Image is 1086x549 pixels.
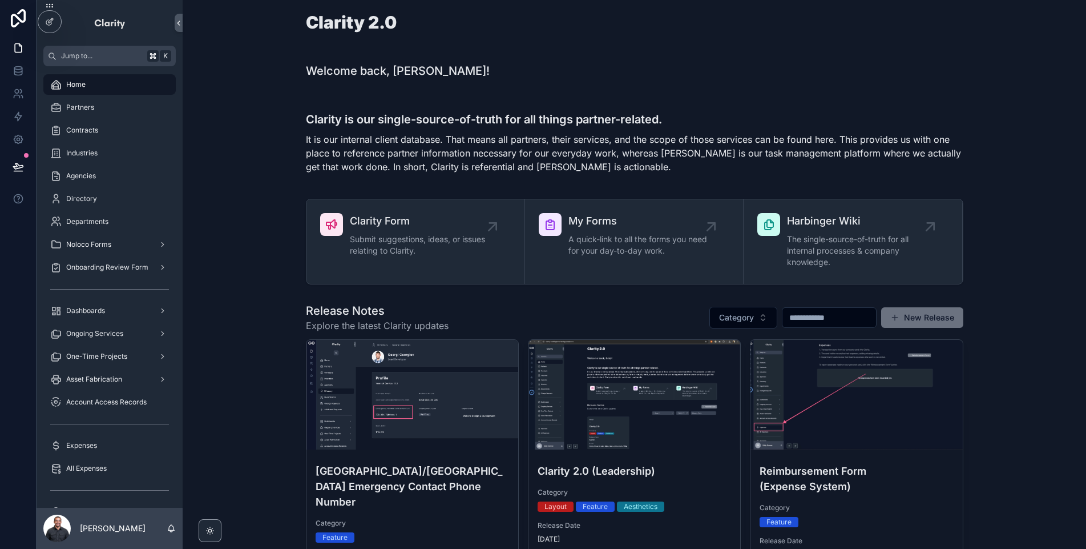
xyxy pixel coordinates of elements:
[316,463,509,510] h4: [GEOGRAPHIC_DATA]/[GEOGRAPHIC_DATA] Emergency Contact Phone Number
[66,171,96,181] span: Agencies
[43,166,176,186] a: Agencies
[66,464,107,473] span: All Expenses
[306,319,449,332] span: Explore the latest Clarity updates
[624,502,657,512] div: Aesthetics
[322,532,348,543] div: Feature
[66,240,111,249] span: Noloco Forms
[760,536,953,546] span: Release Date
[66,375,122,384] span: Asset Fabrication
[66,103,94,112] span: Partners
[66,398,147,407] span: Account Access Records
[66,507,99,516] span: My Forms
[43,323,176,344] a: Ongoing Services
[766,517,792,527] div: Feature
[306,63,490,79] h1: Welcome back, [PERSON_NAME]!
[881,307,963,328] button: New Release
[306,199,525,284] a: Clarity FormSubmit suggestions, ideas, or issues relating to Clarity.
[66,80,86,89] span: Home
[43,346,176,367] a: One-Time Projects
[161,51,170,61] span: K
[43,120,176,141] a: Contracts
[544,502,567,512] div: Layout
[306,133,963,174] p: It is our internal client database. That means all partners, their services, and the scope of tho...
[43,300,176,321] a: Dashboards
[306,303,449,319] h1: Release Notes
[787,234,930,268] span: The single-source-of-truth for all internal processes & company knowledge.
[538,463,731,479] h4: Clarity 2.0 (Leadership)
[66,263,148,272] span: Onboarding Review Form
[538,521,731,530] span: Release Date
[316,519,509,528] span: Category
[306,14,397,31] h1: Clarity 2.0
[43,234,176,255] a: Noloco Forms
[66,441,97,450] span: Expenses
[43,189,176,209] a: Directory
[568,213,711,229] span: My Forms
[66,126,98,135] span: Contracts
[37,66,183,508] div: scrollable content
[709,307,777,328] button: Select Button
[80,523,146,534] p: [PERSON_NAME]
[43,143,176,163] a: Industries
[43,211,176,232] a: Departments
[43,392,176,412] a: Account Access Records
[43,74,176,95] a: Home
[94,14,126,32] img: App logo
[350,213,492,229] span: Clarity Form
[66,306,105,315] span: Dashboards
[66,217,108,226] span: Departments
[43,435,176,456] a: Expenses
[66,194,97,203] span: Directory
[43,369,176,390] a: Asset Fabrication
[538,535,731,544] span: [DATE]
[568,234,711,257] span: A quick-link to all the forms you need for your day-to-day work.
[66,329,123,338] span: Ongoing Services
[760,463,953,494] h4: Reimbursement Form (Expense System)
[43,502,176,522] a: My Forms
[350,234,492,257] span: Submit suggestions, ideas, or issues relating to Clarity.
[66,352,127,361] span: One-Time Projects
[61,51,143,61] span: Jump to...
[787,213,930,229] span: Harbinger Wiki
[528,340,740,450] div: Home-Clarity-2.0-2024-06-03-at-1.31.18-PM.jpg
[760,503,953,512] span: Category
[750,340,962,450] div: Publish-Release-—-Release-Notes-Clarity-2.0-2024-06-05-at-3.31.01-PM.jpg
[525,199,744,284] a: My FormsA quick-link to all the forms you need for your day-to-day work.
[719,312,754,323] span: Category
[744,199,962,284] a: Harbinger WikiThe single-source-of-truth for all internal processes & company knowledge.
[306,340,518,450] div: Georgi-Georgiev-—-Directory-Clarity-2.0-2024-12-16-at-10.28.43-AM.jpg
[43,458,176,479] a: All Expenses
[43,257,176,278] a: Onboarding Review Form
[583,502,608,512] div: Feature
[538,488,731,497] span: Category
[43,97,176,118] a: Partners
[306,111,963,128] h3: Clarity is our single-source-of-truth for all things partner-related.
[43,46,176,66] button: Jump to...K
[66,149,98,158] span: Industries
